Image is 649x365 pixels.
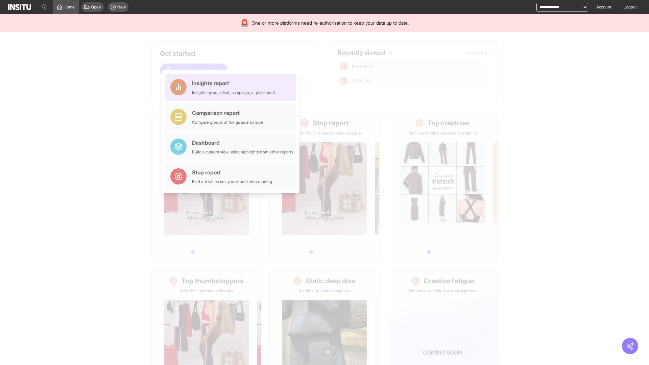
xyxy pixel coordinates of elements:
span: One or more platforms need re-authorisation to keep your data up to date. [251,20,409,26]
img: Logo [8,4,31,10]
div: Stop report [192,168,272,176]
div: Compare groups of things side by side [192,120,263,125]
div: Insights report [192,79,275,87]
span: New [117,4,126,10]
span: Home [64,4,75,10]
div: Build a custom view using highlights from other reports [192,149,293,155]
div: Find out which ads you should stop running [192,179,272,185]
div: Dashboard [192,139,293,147]
div: Insights by ad, adset, campaign, or placement [192,90,275,95]
div: 🚨 [240,18,249,28]
div: Comparison report [192,109,263,117]
span: Open [91,4,101,10]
